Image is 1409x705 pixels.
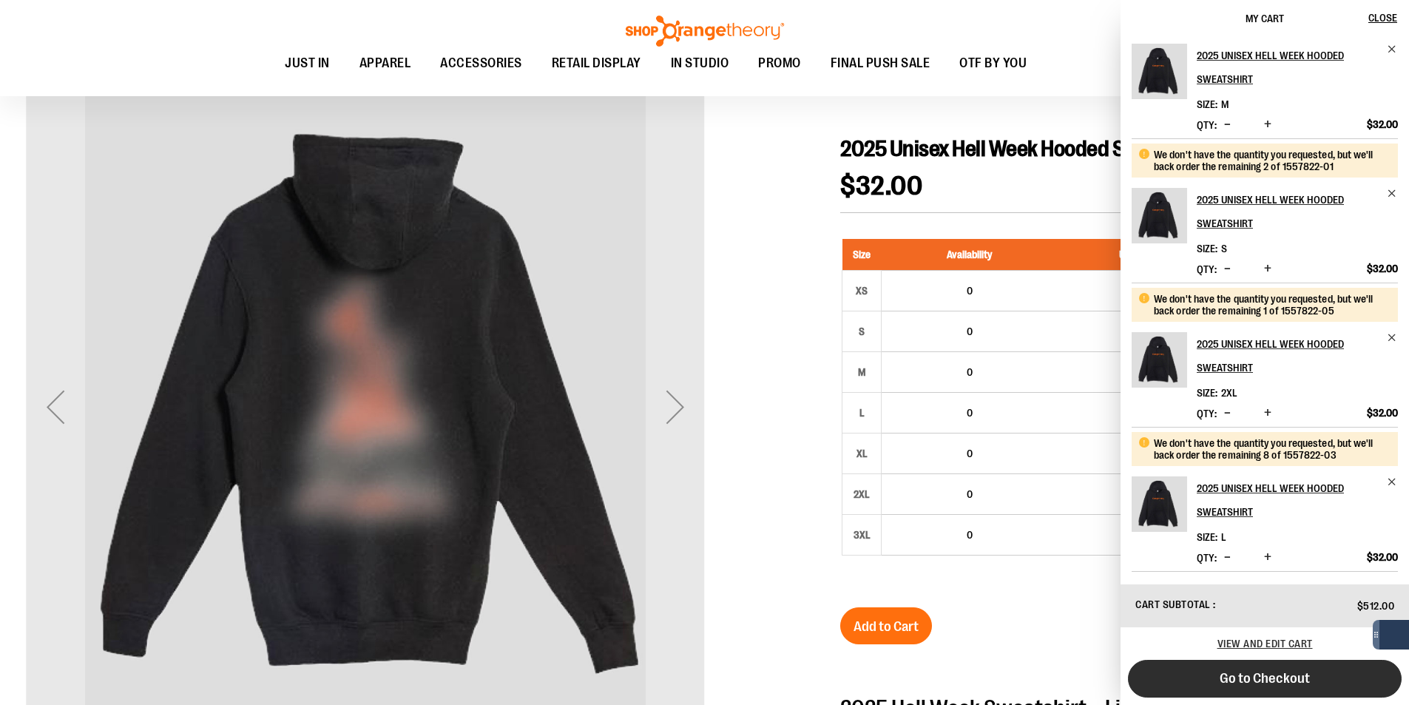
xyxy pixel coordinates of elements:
[967,448,973,459] span: 0
[1221,531,1226,543] span: L
[851,483,873,505] div: 2XL
[945,47,1041,81] a: OTF BY YOU
[1260,550,1275,565] button: Increase product quantity
[1197,476,1378,524] h2: 2025 Unisex Hell Week Hooded Sweatshirt
[1260,262,1275,277] button: Increase product quantity
[816,47,945,81] a: FINAL PUSH SALE
[1154,149,1387,172] div: We don't have the quantity you requested, but we'll back order the remaining 2 of 1557822-01
[1357,600,1395,612] span: $512.00
[1132,44,1187,99] img: 2025 Unisex Hell Week Hooded Sweatshirt
[1154,293,1387,317] div: We don't have the quantity you requested, but we'll back order the remaining 1 of 1557822-05
[1197,44,1398,91] a: 2025 Unisex Hell Week Hooded Sweatshirt
[1197,387,1217,399] dt: Size
[854,618,919,635] span: Add to Cart
[1132,138,1398,283] li: Product
[1132,476,1187,532] img: 2025 Unisex Hell Week Hooded Sweatshirt
[425,47,537,81] a: ACCESSORIES
[1221,387,1237,399] span: 2XL
[1197,98,1217,110] dt: Size
[840,607,932,644] button: Add to Cart
[1220,550,1234,565] button: Decrease product quantity
[440,47,522,80] span: ACCESSORIES
[851,320,873,343] div: S
[1064,527,1214,542] div: $32.00
[967,529,973,541] span: 0
[1220,670,1310,687] span: Go to Checkout
[967,366,973,378] span: 0
[1128,660,1402,698] button: Go to Checkout
[851,361,873,383] div: M
[345,47,426,81] a: APPAREL
[1246,13,1284,24] span: My Cart
[851,402,873,424] div: L
[967,488,973,500] span: 0
[671,47,729,80] span: IN STUDIO
[270,47,345,80] a: JUST IN
[1197,243,1217,254] dt: Size
[1197,263,1217,275] label: Qty
[1132,332,1187,388] img: 2025 Unisex Hell Week Hooded Sweatshirt
[1367,550,1398,564] span: $32.00
[1367,118,1398,131] span: $32.00
[851,442,873,465] div: XL
[285,47,330,80] span: JUST IN
[1132,332,1187,397] a: 2025 Unisex Hell Week Hooded Sweatshirt
[1064,324,1214,339] div: $32.00
[1221,98,1229,110] span: M
[1220,118,1234,132] button: Decrease product quantity
[967,407,973,419] span: 0
[1132,44,1187,109] a: 2025 Unisex Hell Week Hooded Sweatshirt
[1132,427,1398,572] li: Product
[967,285,973,297] span: 0
[1132,188,1187,253] a: 2025 Unisex Hell Week Hooded Sweatshirt
[656,47,744,81] a: IN STUDIO
[1132,188,1187,243] img: 2025 Unisex Hell Week Hooded Sweatshirt
[1260,118,1275,132] button: Increase product quantity
[959,47,1027,80] span: OTF BY YOU
[552,47,641,80] span: RETAIL DISPLAY
[1197,332,1378,380] h2: 2025 Unisex Hell Week Hooded Sweatshirt
[1217,638,1313,650] a: View and edit cart
[1135,598,1211,610] span: Cart Subtotal
[1197,332,1398,380] a: 2025 Unisex Hell Week Hooded Sweatshirt
[1220,406,1234,421] button: Decrease product quantity
[1197,44,1378,91] h2: 2025 Unisex Hell Week Hooded Sweatshirt
[743,47,816,81] a: PROMO
[1154,437,1387,461] div: We don't have the quantity you requested, but we'll back order the remaining 8 of 1557822-03
[840,136,1212,161] span: 2025 Unisex Hell Week Hooded Sweatshirt
[1387,332,1398,343] a: Remove item
[624,16,786,47] img: Shop Orangetheory
[1387,44,1398,55] a: Remove item
[851,524,873,546] div: 3XL
[882,239,1058,271] th: Availability
[1197,188,1398,235] a: 2025 Unisex Hell Week Hooded Sweatshirt
[851,280,873,302] div: XS
[1367,262,1398,275] span: $32.00
[1220,262,1234,277] button: Decrease product quantity
[1057,239,1222,271] th: Unit Price
[967,325,973,337] span: 0
[1367,406,1398,419] span: $32.00
[1260,406,1275,421] button: Increase product quantity
[1197,119,1217,131] label: Qty
[1064,365,1214,380] div: $32.00
[840,171,922,201] span: $32.00
[1197,552,1217,564] label: Qty
[1197,531,1217,543] dt: Size
[1132,283,1398,427] li: Product
[1064,446,1214,461] div: $32.00
[758,47,801,80] span: PROMO
[1387,188,1398,199] a: Remove item
[831,47,930,80] span: FINAL PUSH SALE
[1064,283,1214,298] div: $32.00
[359,47,411,80] span: APPAREL
[1197,188,1378,235] h2: 2025 Unisex Hell Week Hooded Sweatshirt
[1368,12,1397,24] span: Close
[537,47,656,81] a: RETAIL DISPLAY
[1064,487,1214,502] div: $32.00
[842,239,882,271] th: Size
[1387,476,1398,488] a: Remove item
[1197,476,1398,524] a: 2025 Unisex Hell Week Hooded Sweatshirt
[1221,243,1227,254] span: S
